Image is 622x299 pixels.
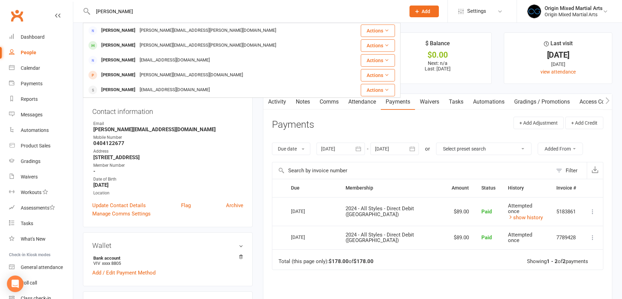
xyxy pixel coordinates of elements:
a: Automations [468,94,509,110]
strong: [DATE] [93,182,243,188]
div: [DATE] [291,206,323,216]
h3: Payments [272,119,314,130]
div: [EMAIL_ADDRESS][DOMAIN_NAME] [138,55,212,65]
h3: Contact information [92,105,243,115]
div: General attendance [21,264,63,270]
a: Add / Edit Payment Method [92,269,155,277]
a: General attendance kiosk mode [9,260,73,275]
div: Origin Mixed Martial Arts [545,5,603,11]
th: Invoice # [550,179,582,197]
button: Actions [361,69,395,81]
strong: Bank account [93,255,240,261]
button: Actions [361,54,395,67]
p: Next: n/a Last: [DATE] [390,60,486,71]
span: Paid [481,209,492,215]
span: Settings [467,3,486,19]
span: Attempted once [508,232,532,244]
div: Workouts [21,190,41,195]
a: Messages [9,107,73,123]
div: Filter [566,166,577,175]
div: Messages [21,112,43,117]
button: + Add Credit [565,117,603,129]
div: People [21,50,36,55]
button: Added From [538,143,583,155]
div: Date of Birth [93,176,243,183]
div: Product Sales [21,143,50,148]
div: [EMAIL_ADDRESS][DOMAIN_NAME] [138,85,212,95]
div: Email [93,120,243,127]
a: People [9,45,73,60]
a: Roll call [9,275,73,291]
a: Gradings [9,154,73,169]
a: Clubworx [8,7,26,24]
div: Last visit [544,39,573,51]
div: Calendar [21,65,40,71]
strong: $178.00 [329,258,349,264]
div: Automations [21,127,49,133]
a: Manage Comms Settings [92,210,151,218]
th: Amount [445,179,475,197]
a: Update Contact Details [92,201,146,210]
button: Actions [361,25,395,37]
div: $ Balance [425,39,450,51]
a: What's New [9,231,73,247]
div: [DATE] [291,232,323,242]
a: Automations [9,123,73,138]
div: Open Intercom Messenger [7,276,23,292]
strong: 1 - 2 [547,258,558,264]
div: What's New [21,236,46,242]
a: Activity [263,94,291,110]
div: [PERSON_NAME][EMAIL_ADDRESS][DOMAIN_NAME] [138,70,245,80]
a: Reports [9,91,73,107]
div: Total (this page only): of [279,259,374,264]
a: view attendance [540,69,576,75]
button: Actions [361,39,395,52]
div: Showing of payments [527,259,588,264]
th: Status [475,179,502,197]
a: Calendar [9,60,73,76]
div: Assessments [21,205,55,211]
a: Tasks [444,94,468,110]
img: thumb_image1665119159.png [527,4,541,18]
input: Search... [91,7,400,16]
div: [PERSON_NAME] [99,70,138,80]
th: History [502,179,550,197]
strong: - [93,168,243,174]
li: VIV [92,254,243,267]
a: Payments [9,76,73,91]
a: Product Sales [9,138,73,154]
span: Attempted once [508,203,532,215]
a: Waivers [9,169,73,185]
th: Membership [339,179,445,197]
div: [PERSON_NAME] [99,55,138,65]
strong: $178.00 [354,258,374,264]
a: Access Control [575,94,621,110]
span: 2024 - All Styles - Direct Debit ([GEOGRAPHIC_DATA]) [346,232,414,244]
div: [PERSON_NAME] [99,26,138,36]
a: Payments [381,94,415,110]
strong: [STREET_ADDRESS] [93,154,243,161]
td: 7789428 [550,226,582,249]
a: Gradings / Promotions [509,94,575,110]
a: Dashboard [9,29,73,45]
div: [PERSON_NAME] [99,85,138,95]
td: 5183861 [550,197,582,226]
div: Reports [21,96,38,102]
div: Address [93,148,243,155]
div: [DATE] [510,60,606,68]
a: show history [508,214,543,221]
div: Mobile Number [93,134,243,141]
a: Assessments [9,200,73,216]
div: Payments [21,81,43,86]
div: Origin Mixed Martial Arts [545,11,603,18]
a: Workouts [9,185,73,200]
div: [PERSON_NAME] [99,40,138,50]
input: Search by invoice number [272,162,553,179]
div: Waivers [21,174,38,180]
a: Comms [315,94,343,110]
a: Archive [226,201,243,210]
button: Filter [553,162,587,179]
button: Due date [272,143,310,155]
button: Add [409,6,439,17]
strong: 0404122677 [93,140,243,146]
